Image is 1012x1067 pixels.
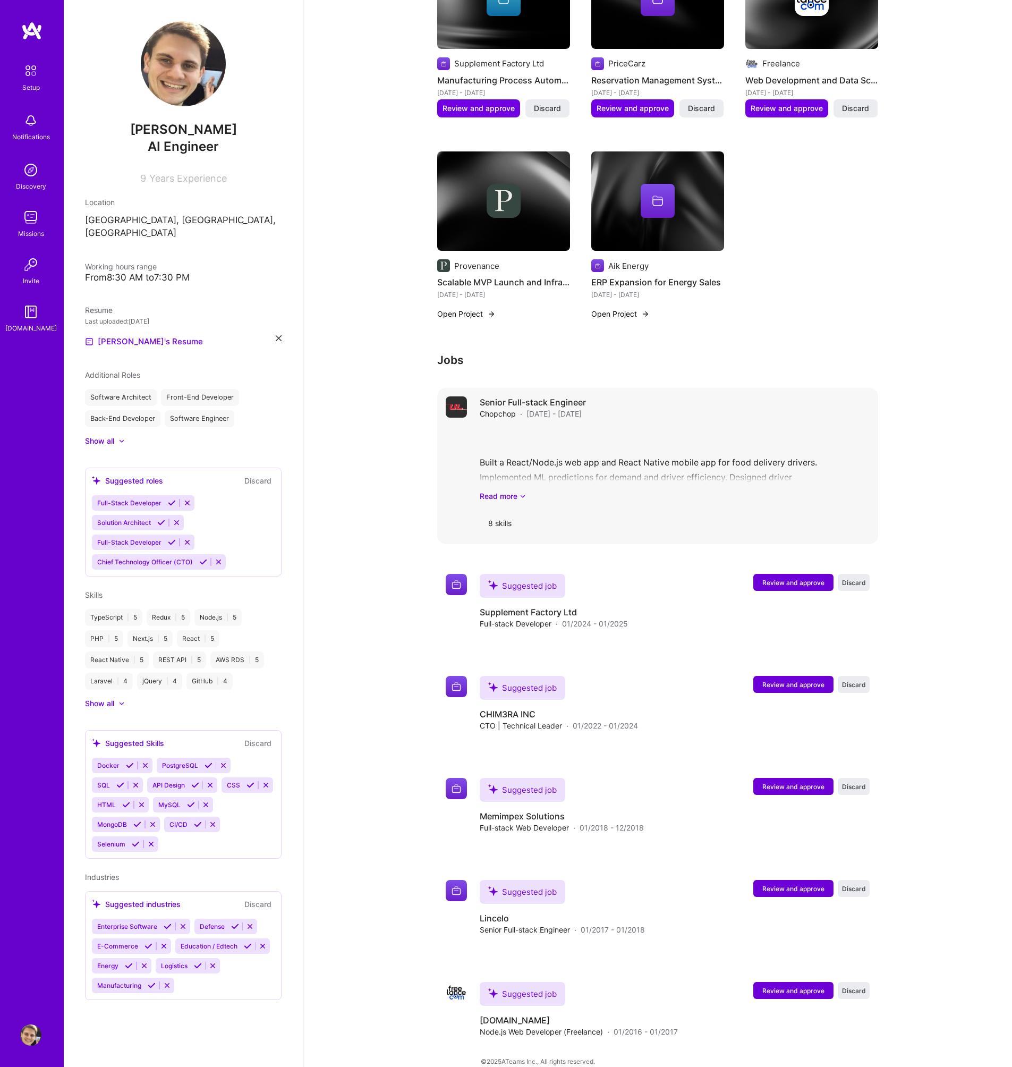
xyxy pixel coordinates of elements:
span: Discard [842,782,866,791]
div: [DATE] - [DATE] [745,87,878,98]
button: Review and approve [753,982,834,999]
img: logo [21,21,42,40]
span: Full-stack Developer [480,618,551,629]
span: Manufacturing [97,981,141,989]
span: Full-Stack Developer [97,499,161,507]
button: Review and approve [745,99,828,117]
button: Discard [838,574,870,591]
button: Review and approve [753,676,834,693]
span: Review and approve [762,782,824,791]
button: Discard [834,99,878,117]
img: Company logo [591,57,604,70]
i: Reject [206,781,214,789]
div: [DATE] - [DATE] [437,87,570,98]
span: Full-stack Web Developer [480,822,569,833]
i: Accept [246,781,254,789]
span: Review and approve [751,103,823,114]
img: guide book [20,301,41,323]
div: Suggested roles [92,475,163,486]
span: Review and approve [762,986,824,995]
div: Suggested job [480,982,565,1006]
div: Suggested Skills [92,738,164,749]
div: From 8:30 AM to 7:30 PM [85,272,282,283]
button: Discard [241,737,275,749]
i: Reject [259,942,267,950]
i: Reject [215,558,223,566]
span: | [133,656,135,664]
span: MySQL [158,801,181,809]
span: 01/2017 - 01/2018 [581,924,645,935]
button: Discard [525,99,569,117]
i: Accept [125,962,133,970]
span: · [573,822,575,833]
h4: Web Development and Data Scraping [745,73,878,87]
span: Enterprise Software [97,922,157,930]
span: | [204,634,206,643]
div: Software Engineer [165,410,234,427]
span: CTO | Technical Leader [480,720,562,731]
span: Education / Edtech [181,942,237,950]
span: 01/2022 - 01/2024 [573,720,638,731]
img: bell [20,110,41,131]
span: MongoDB [97,820,127,828]
a: User Avatar [18,1024,44,1046]
div: Front-End Developer [161,389,239,406]
button: Review and approve [753,574,834,591]
span: Discard [842,103,869,114]
span: 01/2024 - 01/2025 [562,618,628,629]
i: Accept [168,538,176,546]
i: Accept [132,840,140,848]
div: [DOMAIN_NAME] [5,323,57,334]
div: [DATE] - [DATE] [437,289,570,300]
span: Skills [85,590,103,599]
span: [PERSON_NAME] [85,122,282,138]
span: Logistics [161,962,188,970]
img: teamwork [20,207,41,228]
div: Missions [18,228,44,239]
img: Company logo [446,396,467,418]
span: CI/CD [169,820,188,828]
span: Docker [97,761,120,769]
i: Accept [231,922,239,930]
i: Reject [209,962,217,970]
i: icon SuggestedTeams [488,580,498,590]
div: React 5 [177,630,219,647]
i: icon SuggestedTeams [92,900,101,909]
i: Accept [194,820,202,828]
i: icon SuggestedTeams [488,784,498,794]
img: Company logo [446,574,467,595]
span: Additional Roles [85,370,140,379]
div: Software Architect [85,389,157,406]
img: discovery [20,159,41,181]
i: icon Close [276,335,282,341]
div: 8 skills [480,510,520,536]
img: arrow-right [641,310,650,318]
i: Accept [133,820,141,828]
i: Reject [246,922,254,930]
div: jQuery 4 [137,673,182,690]
span: | [166,677,168,685]
img: Company logo [446,880,467,901]
span: Discard [842,884,866,893]
h4: Reservation Management System Development [591,73,724,87]
h4: Memimpex Solutions [480,810,644,822]
span: E-Commerce [97,942,138,950]
div: Invite [23,275,39,286]
img: setup [20,60,42,82]
img: Company logo [487,184,521,218]
i: icon ArrowDownSecondaryDark [520,490,526,502]
img: User Avatar [141,21,226,106]
div: Redux 5 [147,609,190,626]
span: | [157,634,159,643]
i: Reject [138,801,146,809]
span: | [117,677,119,685]
div: Show all [85,436,114,446]
span: Chief Technology Officer (CTO) [97,558,193,566]
i: icon SuggestedTeams [488,886,498,896]
div: [DATE] - [DATE] [591,87,724,98]
button: Discard [838,982,870,999]
h4: Scalable MVP Launch and Infrastructure Design [437,275,570,289]
img: User Avatar [20,1024,41,1046]
span: SQL [97,781,110,789]
span: 01/2016 - 01/2017 [614,1026,678,1037]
